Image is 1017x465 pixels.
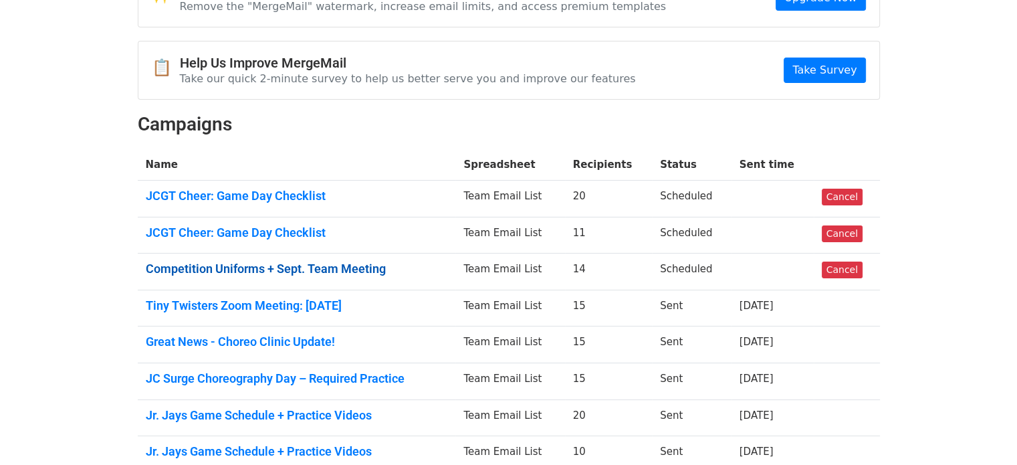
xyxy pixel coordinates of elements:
td: Team Email List [455,363,564,400]
a: Cancel [822,189,863,205]
a: Jr. Jays Game Schedule + Practice Videos [146,408,448,423]
td: Sent [652,290,731,327]
a: Competition Uniforms + Sept. Team Meeting [146,262,448,276]
td: Sent [652,399,731,436]
th: Recipients [565,149,652,181]
a: Cancel [822,225,863,242]
td: 20 [565,181,652,217]
td: Team Email List [455,327,564,363]
p: Take our quick 2-minute survey to help us better serve you and improve our features [180,72,636,86]
td: 15 [565,327,652,363]
td: 15 [565,290,652,327]
iframe: Chat Widget [950,401,1017,465]
td: Scheduled [652,181,731,217]
td: Team Email List [455,217,564,254]
td: Team Email List [455,290,564,327]
td: Team Email List [455,181,564,217]
a: JCGT Cheer: Game Day Checklist [146,189,448,203]
a: [DATE] [740,409,774,422]
a: Great News - Choreo Clinic Update! [146,335,448,349]
td: 20 [565,399,652,436]
th: Name [138,149,456,181]
td: Scheduled [652,217,731,254]
a: Cancel [822,262,863,278]
th: Spreadsheet [455,149,564,181]
td: Sent [652,327,731,363]
a: [DATE] [740,446,774,458]
td: 14 [565,254,652,290]
a: Take Survey [784,58,865,83]
a: Tiny Twisters Zoom Meeting: [DATE] [146,298,448,313]
th: Status [652,149,731,181]
td: Team Email List [455,254,564,290]
h4: Help Us Improve MergeMail [180,55,636,71]
a: [DATE] [740,336,774,348]
h2: Campaigns [138,113,880,136]
a: JC Surge Choreography Day – Required Practice [146,371,448,386]
td: Sent [652,363,731,400]
td: Team Email List [455,399,564,436]
td: Scheduled [652,254,731,290]
td: 15 [565,363,652,400]
th: Sent time [731,149,814,181]
span: 📋 [152,58,180,78]
a: Jr. Jays Game Schedule + Practice Videos [146,444,448,459]
a: [DATE] [740,373,774,385]
a: [DATE] [740,300,774,312]
a: JCGT Cheer: Game Day Checklist [146,225,448,240]
td: 11 [565,217,652,254]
